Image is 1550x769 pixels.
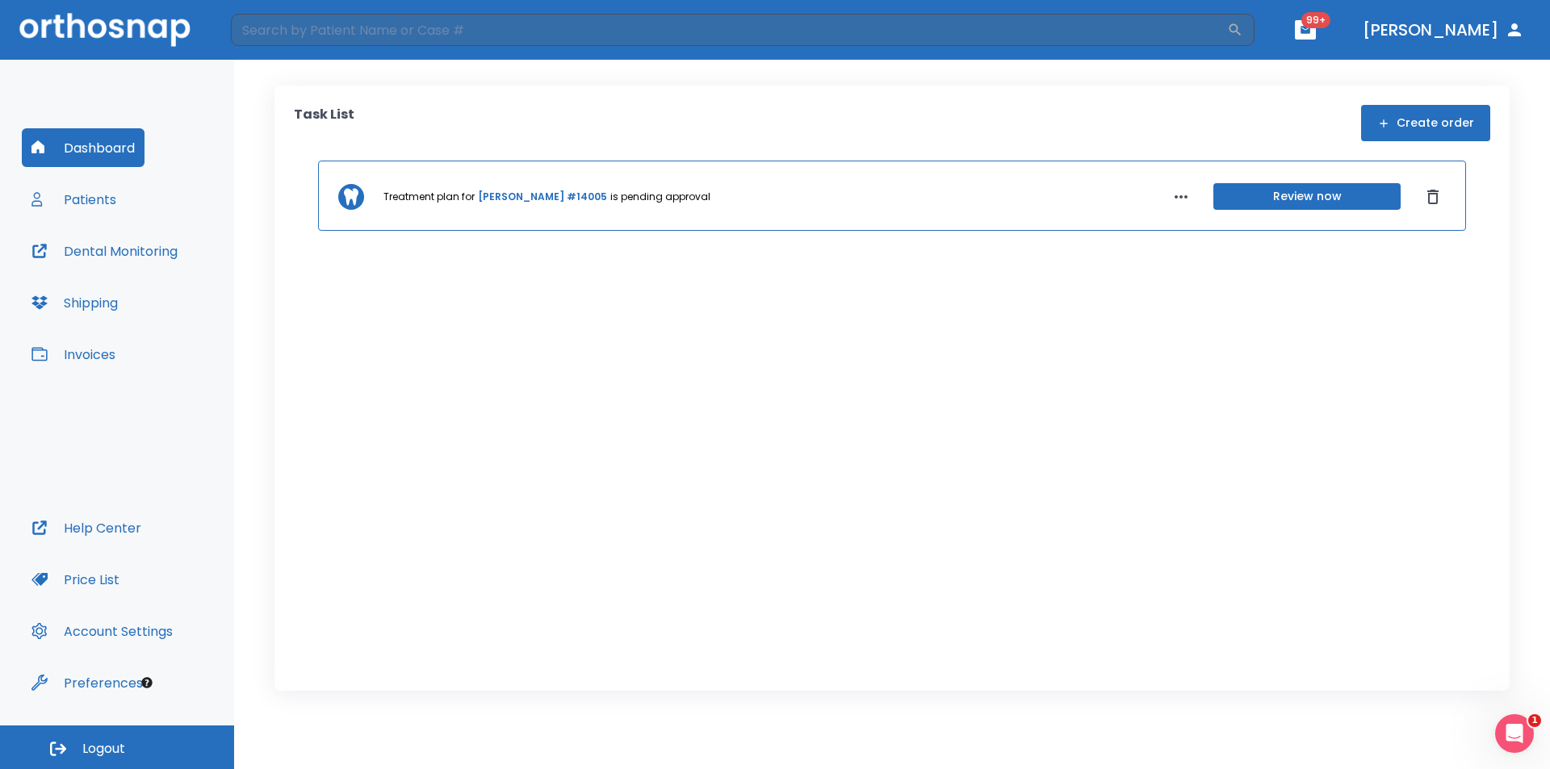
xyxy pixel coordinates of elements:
[294,105,354,141] p: Task List
[1495,714,1534,753] iframe: Intercom live chat
[22,283,128,322] button: Shipping
[22,508,151,547] button: Help Center
[22,663,153,702] button: Preferences
[478,190,607,204] a: [PERSON_NAME] #14005
[22,232,187,270] button: Dental Monitoring
[1528,714,1541,727] span: 1
[22,335,125,374] button: Invoices
[1301,12,1330,28] span: 99+
[22,612,182,650] button: Account Settings
[140,675,154,690] div: Tooltip anchor
[19,13,191,46] img: Orthosnap
[22,128,145,167] button: Dashboard
[1356,15,1531,44] button: [PERSON_NAME]
[22,180,126,219] button: Patients
[610,190,710,204] p: is pending approval
[82,740,125,758] span: Logout
[1213,183,1401,210] button: Review now
[1361,105,1490,141] button: Create order
[1420,184,1446,210] button: Dismiss
[231,14,1227,46] input: Search by Patient Name or Case #
[22,560,129,599] button: Price List
[383,190,475,204] p: Treatment plan for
